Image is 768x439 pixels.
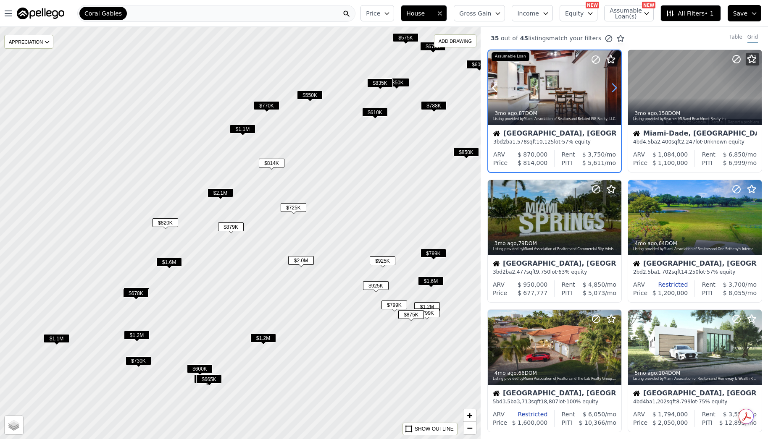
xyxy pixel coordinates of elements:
div: /mo [575,280,616,289]
div: ARV [493,150,505,159]
div: /mo [715,150,757,159]
span: $740K [124,287,149,296]
div: Price [633,289,647,297]
a: 4mo ago,66DOMListing provided byMiami Association of Realtorsand The Lab Realty Group, LLCHouse[G... [487,309,621,432]
span: Price [366,9,380,18]
div: $1.2M [124,331,150,343]
a: Layers [5,416,23,434]
div: Rent [562,410,575,418]
div: /mo [713,418,757,427]
div: Rent [702,280,715,289]
div: $835K [367,78,393,91]
div: $575K [393,33,418,45]
a: Zoom out [463,422,476,434]
button: House [401,5,447,21]
span: $799K [421,249,446,258]
time: 2025-04-25 11:36 [494,370,517,376]
span: 2,477 [512,269,526,275]
span: All Filters • 1 [666,9,713,18]
a: 3mo ago,79DOMListing provided byMiami Association of Realtorsand Commercial Rlty Advisors & Inves... [487,180,621,303]
span: $925K [370,256,395,265]
span: $950K [194,374,220,383]
div: Price [493,418,507,427]
span: $ 1,100,000 [652,159,688,166]
span: $1.2M [414,302,440,311]
button: Assumable Loan(s) [604,5,654,21]
div: PITI [562,159,572,167]
img: House [493,390,500,397]
div: PITI [562,418,572,427]
time: 2025-04-30 14:28 [494,240,517,246]
div: $1.6M [156,258,182,270]
span: $ 12,893 [719,419,745,426]
div: Map [628,50,762,125]
div: $788K [421,101,447,113]
div: , 158 DOM [633,110,757,117]
span: $ 1,600,000 [512,419,548,426]
div: $740K [124,287,149,300]
div: $925K [363,281,389,293]
div: $950K [194,374,220,387]
div: Rent [702,150,715,159]
div: Assumable Loan [492,52,529,61]
span: 2,247 [681,139,695,145]
a: Map 3mo ago,158DOMListing provided byBeaches MLSand Beachfront Realty IncHouseMiami-Dade, [GEOGRA... [628,50,761,173]
div: $2.0M [288,256,314,268]
div: /mo [715,280,757,289]
div: $814K [259,159,284,171]
img: House [633,260,640,267]
div: $879K [218,222,244,235]
div: $678K [123,289,149,301]
div: Listing provided by Miami Association of Realtors and Related ISG Realty, LLC. [493,117,617,122]
div: /mo [572,159,616,167]
span: $2.1M [208,188,233,197]
img: House [633,390,640,397]
span: $1.6M [418,277,444,285]
span: $ 6,850 [723,151,745,158]
span: $850K [453,148,479,157]
div: Price [633,159,647,167]
div: 4 bd 4 ba sqft lot · 75% equity [633,398,757,405]
span: 1,202 [652,399,667,405]
span: 18,807 [541,399,558,405]
div: $799K [414,308,439,321]
span: $678K [123,289,149,298]
div: Grid [747,34,758,43]
span: $1.1M [44,334,69,343]
button: Equity [560,5,597,21]
div: NEW [586,2,599,8]
span: $600K [466,60,492,69]
div: PITI [702,289,713,297]
span: $665K [196,375,222,384]
span: 2,400 [657,139,671,145]
div: /mo [713,289,757,297]
div: , 66 DOM [493,370,617,376]
div: Restricted [505,410,547,418]
div: $610K [362,108,388,120]
div: 3 bd 2 ba sqft lot · 57% equity [493,138,616,145]
div: /mo [575,150,616,159]
span: 14,250 [681,269,699,275]
div: Restricted [645,280,688,289]
span: $725K [281,203,306,212]
div: $1.2M [414,302,440,314]
span: + [467,410,473,421]
time: 2025-03-17 18:00 [635,370,657,376]
div: Street View [628,50,762,125]
div: 2 bd 2.5 ba sqft lot · 57% equity [633,269,757,275]
div: APPRECIATION [4,35,53,49]
div: 3 bd 2 ba sqft lot · 63% equity [493,269,616,275]
div: Price [493,159,508,167]
span: $1.2M [250,334,276,342]
span: $ 870,000 [518,151,547,158]
div: $725K [281,203,306,215]
div: PITI [562,289,572,297]
span: $ 5,611 [582,159,605,166]
span: $ 814,000 [518,159,547,166]
time: 2025-05-12 15:46 [635,110,657,116]
div: $670K [420,42,446,54]
button: Price [360,5,394,21]
a: Zoom in [463,409,476,422]
div: [GEOGRAPHIC_DATA], [GEOGRAPHIC_DATA] [493,260,616,269]
time: 2025-04-28 20:10 [635,240,657,246]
